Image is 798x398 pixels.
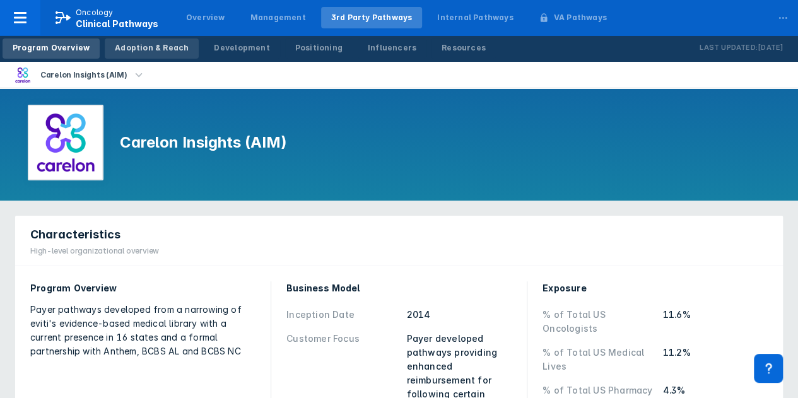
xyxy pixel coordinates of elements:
[770,2,795,28] div: ...
[543,281,768,295] div: Exposure
[76,18,158,29] span: Clinical Pathways
[431,38,496,59] a: Resources
[120,132,287,153] h1: Carelon Insights (AIM)
[286,281,512,295] div: Business Model
[105,38,199,59] a: Adoption & Reach
[13,42,90,54] div: Program Overview
[758,42,783,54] p: [DATE]
[250,12,306,23] div: Management
[543,346,655,373] div: % of Total US Medical Lives
[331,12,413,23] div: 3rd Party Pathways
[358,38,426,59] a: Influencers
[186,12,225,23] div: Overview
[368,42,416,54] div: Influencers
[15,67,30,83] img: carelon-insights
[663,308,768,336] div: 11.6%
[30,303,255,358] div: Payer pathways developed from a narrowing of eviti's evidence-based medical library with a curren...
[321,7,423,28] a: 3rd Party Pathways
[427,7,523,28] a: Internal Pathways
[437,12,513,23] div: Internal Pathways
[295,42,343,54] div: Positioning
[286,308,399,322] div: Inception Date
[204,38,279,59] a: Development
[30,281,255,295] div: Program Overview
[76,7,114,18] p: Oncology
[240,7,316,28] a: Management
[285,38,353,59] a: Positioning
[35,66,132,84] div: Carelon Insights (AIM)
[115,42,189,54] div: Adoption & Reach
[214,42,269,54] div: Development
[554,12,607,23] div: VA Pathways
[30,227,120,242] span: Characteristics
[543,308,655,336] div: % of Total US Oncologists
[754,354,783,383] div: Contact Support
[700,42,758,54] p: Last Updated:
[3,38,100,59] a: Program Overview
[30,245,159,257] div: High-level organizational overview
[407,308,512,322] div: 2014
[663,346,768,373] div: 11.2%
[442,42,486,54] div: Resources
[176,7,235,28] a: Overview
[37,114,95,172] img: carelon-insights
